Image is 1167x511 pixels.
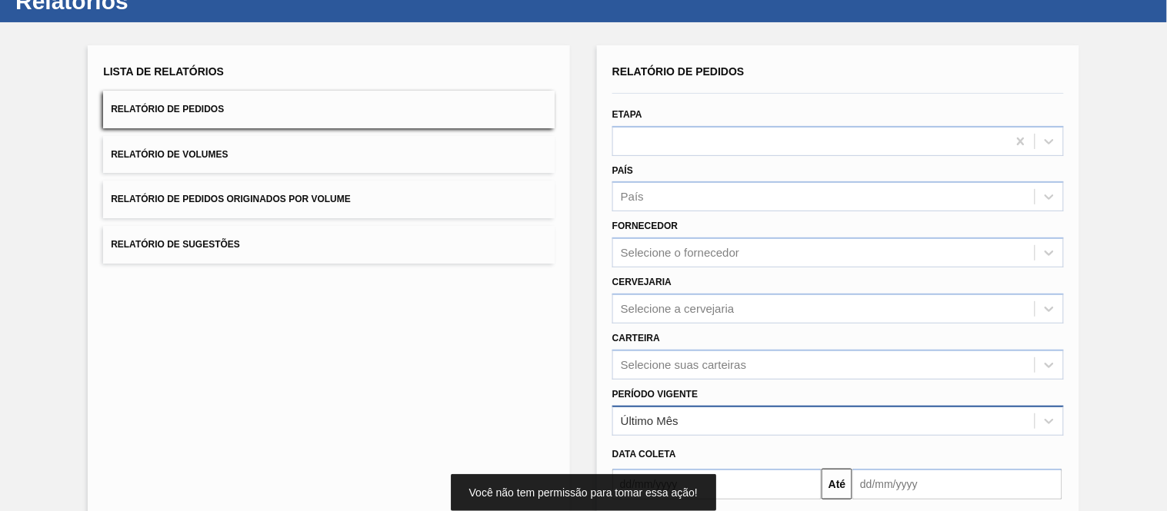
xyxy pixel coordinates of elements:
[621,247,739,260] div: Selecione o fornecedor
[822,469,852,499] button: Até
[621,414,679,427] div: Último Mês
[111,194,351,204] span: Relatório de Pedidos Originados por Volume
[612,65,745,78] span: Relatório de Pedidos
[469,486,698,499] span: Você não tem permissão para tomar essa ação!
[612,165,633,176] label: País
[103,65,224,78] span: Lista de Relatórios
[103,181,555,218] button: Relatório de Pedidos Originados por Volume
[111,104,224,114] span: Relatório de Pedidos
[103,136,555,174] button: Relatório de Volumes
[612,449,676,460] span: Data coleta
[612,221,678,231] label: Fornecedor
[621,302,735,315] div: Selecione a cervejaria
[612,333,660,343] label: Carteira
[103,226,555,264] button: Relatório de Sugestões
[612,109,642,120] label: Etapa
[103,91,555,128] button: Relatório de Pedidos
[621,358,746,371] div: Selecione suas carteiras
[852,469,1062,499] input: dd/mm/yyyy
[111,239,240,250] span: Relatório de Sugestões
[621,191,644,204] div: País
[612,389,698,400] label: Período Vigente
[612,277,672,287] label: Cervejaria
[612,469,822,499] input: dd/mm/yyyy
[111,149,228,160] span: Relatório de Volumes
